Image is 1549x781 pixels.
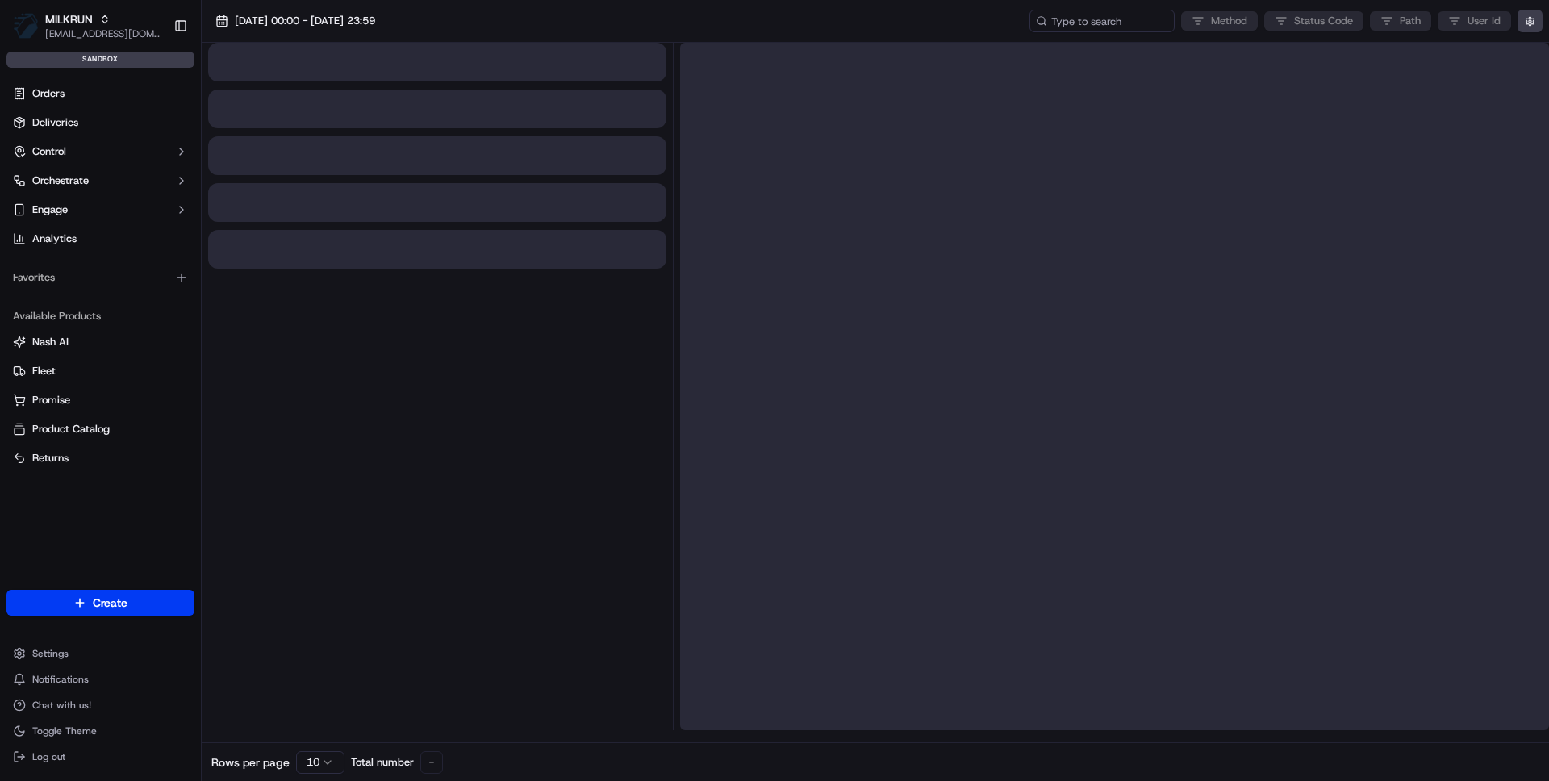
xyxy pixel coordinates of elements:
button: [EMAIL_ADDRESS][DOMAIN_NAME] [45,27,161,40]
a: Orders [6,81,194,106]
span: Engage [32,203,68,217]
button: Engage [6,197,194,223]
a: Fleet [13,364,188,378]
button: Notifications [6,668,194,691]
button: Create [6,590,194,616]
span: Returns [32,451,69,466]
img: MILKRUN [13,13,39,39]
button: MILKRUNMILKRUN[EMAIL_ADDRESS][DOMAIN_NAME] [6,6,167,45]
button: Log out [6,745,194,768]
button: Returns [6,445,194,471]
button: Fleet [6,358,194,384]
span: Chat with us! [32,699,91,712]
a: Deliveries [6,110,194,136]
div: - [420,751,443,774]
span: Orders [32,86,65,101]
a: Promise [13,393,188,407]
span: Nash AI [32,335,69,349]
span: Deliveries [32,115,78,130]
span: Promise [32,393,70,407]
button: Settings [6,642,194,665]
span: Log out [32,750,65,763]
button: Promise [6,387,194,413]
button: Product Catalog [6,416,194,442]
span: Product Catalog [32,422,110,436]
button: Toggle Theme [6,720,194,742]
button: Control [6,139,194,165]
span: Orchestrate [32,173,89,188]
span: Total number [351,755,414,770]
span: [DATE] 00:00 - [DATE] 23:59 [235,14,375,28]
span: Control [32,144,66,159]
span: Fleet [32,364,56,378]
div: sandbox [6,52,194,68]
span: Rows per page [211,754,290,771]
button: Nash AI [6,329,194,355]
a: Returns [13,451,188,466]
input: Type to search [1029,10,1175,32]
div: Favorites [6,265,194,290]
span: Settings [32,647,69,660]
button: MILKRUN [45,11,93,27]
button: Chat with us! [6,694,194,716]
button: [DATE] 00:00 - [DATE] 23:59 [208,10,382,32]
div: Available Products [6,303,194,329]
span: Create [93,595,127,611]
button: Orchestrate [6,168,194,194]
a: Analytics [6,226,194,252]
span: Toggle Theme [32,725,97,737]
span: Analytics [32,232,77,246]
span: Notifications [32,673,89,686]
a: Nash AI [13,335,188,349]
a: Product Catalog [13,422,188,436]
